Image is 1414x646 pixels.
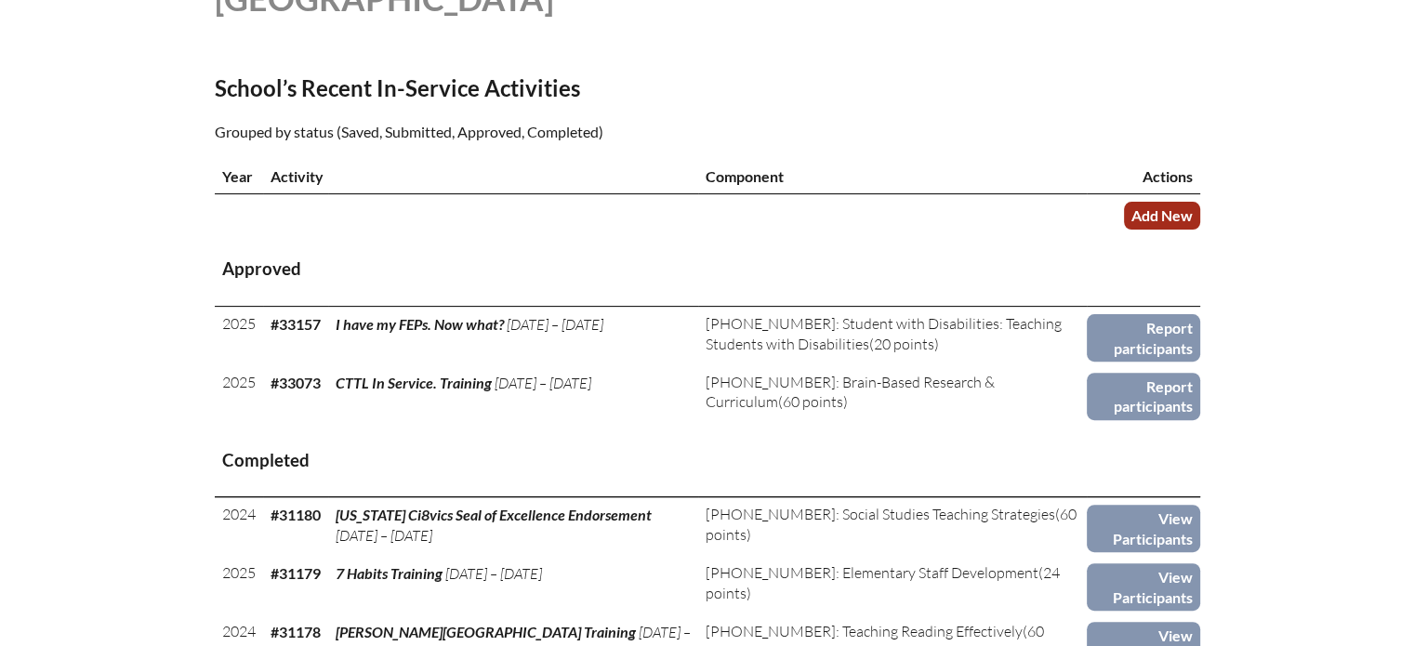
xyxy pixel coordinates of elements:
span: 7 Habits Training [336,564,443,582]
a: Report participants [1087,314,1199,362]
span: CTTL In Service. Training [336,374,492,391]
a: Add New [1124,202,1200,229]
a: View Participants [1087,563,1199,611]
td: 2025 [215,307,263,365]
td: (20 points) [698,307,1087,365]
th: Component [698,159,1087,194]
span: [DATE] – [DATE] [507,315,603,334]
th: Year [215,159,263,194]
h2: School’s Recent In-Service Activities [215,74,869,101]
span: [PHONE_NUMBER]: Brain-Based Research & Curriculum [706,373,995,411]
td: 2025 [215,556,263,614]
th: Actions [1087,159,1199,194]
span: [DATE] – [DATE] [445,564,542,583]
td: 2024 [215,497,263,556]
th: Activity [263,159,698,194]
span: I have my FEPs. Now what? [336,315,504,333]
h3: Completed [222,449,1193,472]
span: [PERSON_NAME][GEOGRAPHIC_DATA] Training [336,623,636,640]
td: (60 points) [698,497,1087,556]
span: [PHONE_NUMBER]: Elementary Staff Development [706,563,1038,582]
span: [DATE] – [DATE] [336,526,432,545]
span: [PHONE_NUMBER]: Teaching Reading Effectively [706,622,1023,640]
a: View Participants [1087,505,1199,552]
span: [PHONE_NUMBER]: Social Studies Teaching Strategies [706,505,1055,523]
h3: Approved [222,257,1193,281]
b: #33073 [271,374,321,391]
b: #31180 [271,506,321,523]
span: [US_STATE] Ci8vics Seal of Excellence Endorsement [336,506,652,523]
b: #33157 [271,315,321,333]
p: Grouped by status (Saved, Submitted, Approved, Completed) [215,120,869,144]
b: #31179 [271,564,321,582]
span: [PHONE_NUMBER]: Student with Disabilities: Teaching Students with Disabilities [706,314,1062,352]
span: [DATE] – [DATE] [495,374,591,392]
td: 2025 [215,365,263,424]
td: (60 points) [698,365,1087,424]
b: #31178 [271,623,321,640]
a: Report participants [1087,373,1199,420]
td: (24 points) [698,556,1087,614]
